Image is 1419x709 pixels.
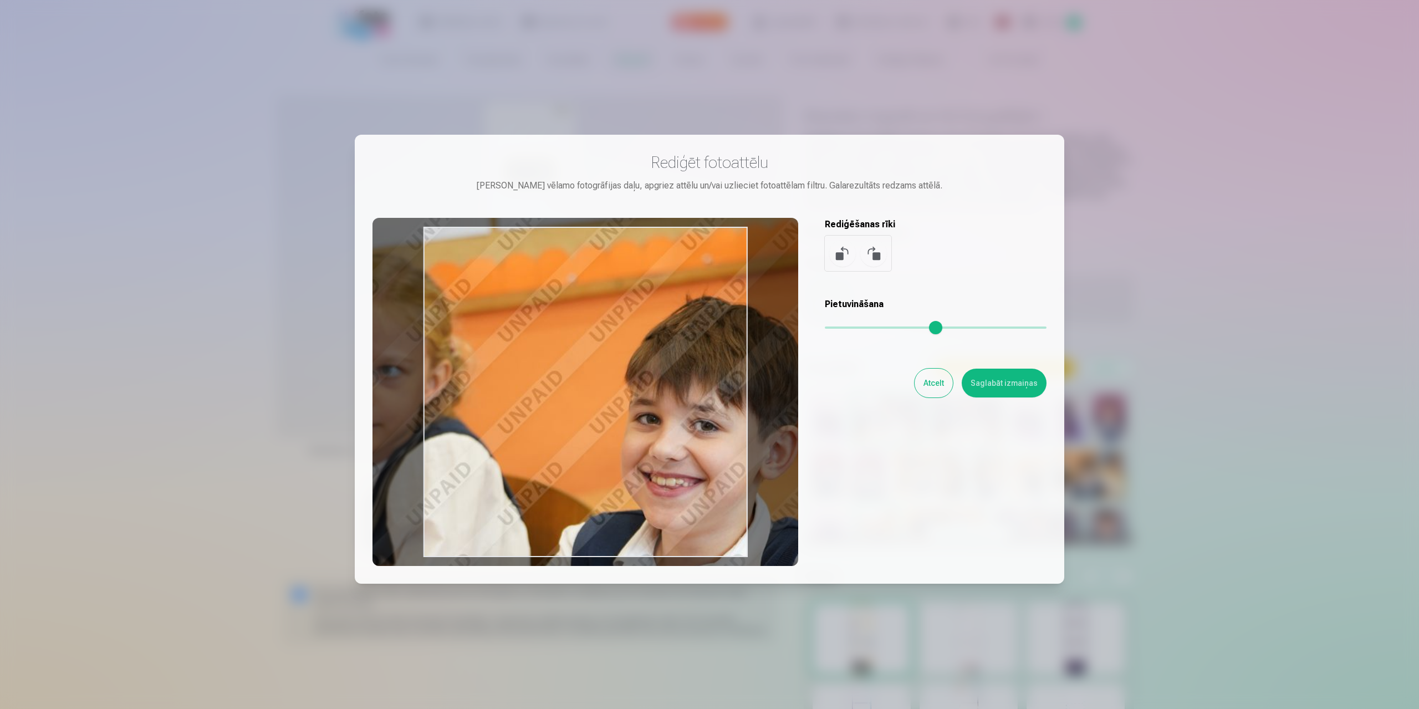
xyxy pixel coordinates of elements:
[962,369,1047,397] button: Saglabāt izmaiņas
[372,179,1047,192] div: [PERSON_NAME] vēlamo fotogrāfijas daļu, apgriez attēlu un/vai uzlieciet fotoattēlam filtru. Galar...
[915,369,953,397] button: Atcelt
[372,152,1047,172] h3: Rediģēt fotoattēlu
[825,298,1047,311] h5: Pietuvināšana
[825,218,1047,231] h5: Rediģēšanas rīki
